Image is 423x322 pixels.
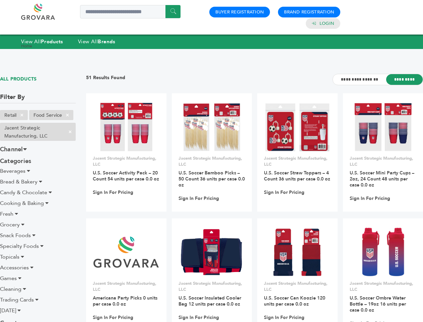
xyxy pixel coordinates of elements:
input: Search a product or brand... [80,5,181,18]
p: Jacent Strategic Manufacturing, LLC [350,280,417,292]
a: U.S. Soccer Can Koozie 120 units per case 0.0 oz [264,295,325,307]
a: U.S. Soccer Straw Toppers – 4 Count 36 units per case 0.0 oz [264,170,330,182]
img: U.S. Soccer Can Koozie 120 units per case 0.0 oz [273,228,322,276]
a: U.S. Soccer Ombre Water Bottle – 19oz 16 units per case 0.0 oz [350,295,406,313]
p: Jacent Strategic Manufacturing, LLC [179,280,245,292]
p: Jacent Strategic Manufacturing, LLC [93,280,160,292]
span: × [62,111,73,119]
a: Sign In For Pricing [264,315,304,321]
p: Jacent Strategic Manufacturing, LLC [264,280,331,292]
a: Sign In For Pricing [93,190,133,196]
p: Jacent Strategic Manufacturing, LLC [179,155,245,167]
span: × [16,111,27,119]
a: View All Products [37,43,71,49]
img: Americana Party Picks 0 units per case 0.0 oz [93,236,159,268]
a: Brand Registration [284,9,334,15]
img: U.S. Soccer Bamboo Picks – 50 Count 36 units per case 0.0 oz [183,103,240,151]
span: × [65,128,76,136]
a: Buyer Registration [215,9,264,15]
span: > [33,43,36,49]
a: Sign In For Pricing [179,315,219,321]
li: Food Service [29,110,73,120]
img: U.S. Soccer Insulated Cooler Bag 12 units per case 0.0 oz [180,228,243,276]
a: U.S. Soccer Bamboo Picks – 50 Count 36 units per case 0.0 oz [179,170,245,188]
a: Home [21,43,32,49]
img: U.S. Soccer Mini Party Cups – 2oz, 24 Count 48 units per case 0.0 oz [354,103,412,151]
a: U.S. Soccer Activity Pack – 20 Count 54 units per case 0.0 oz [93,170,159,182]
a: Login [320,20,334,26]
a: Sign In For Pricing [179,196,219,202]
a: Sign In For Pricing [93,315,133,321]
p: Jacent Strategic Manufacturing, LLC [264,155,331,167]
a: Americana Party Picks 0 units per case 0.0 oz [93,295,157,307]
img: U.S. Soccer Activity Pack – 20 Count 54 units per case 0.0 oz [100,103,152,151]
h3: 51 Results Found [86,74,125,85]
a: Sign In For Pricing [264,190,304,196]
a: Sign In For Pricing [350,196,390,202]
p: Jacent Strategic Manufacturing, LLC [350,155,417,167]
img: U.S. Soccer Ombre Water Bottle – 19oz 16 units per case 0.0 oz [361,228,405,276]
a: U.S. Soccer Mini Party Cups – 2oz, 24 Count 48 units per case 0.0 oz [350,170,414,188]
a: U.S. Soccer Insulated Cooler Bag 12 units per case 0.0 oz [179,295,241,307]
img: U.S. Soccer Straw Toppers – 4 Count 36 units per case 0.0 oz [265,103,330,151]
p: Jacent Strategic Manufacturing, LLC [93,155,160,167]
